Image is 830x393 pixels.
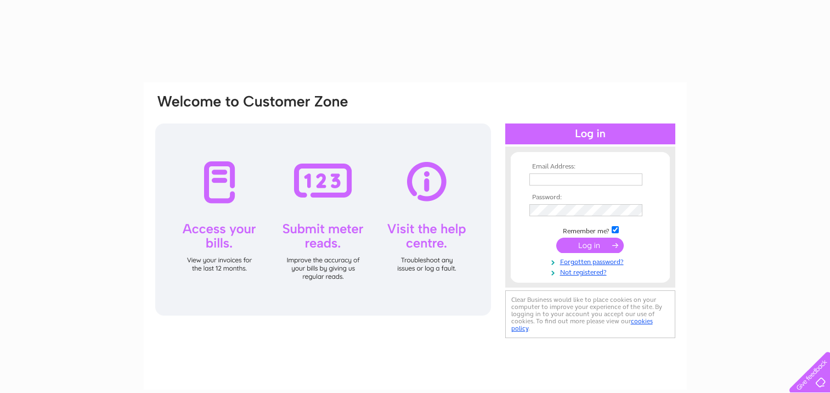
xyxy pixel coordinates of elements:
[527,224,654,235] td: Remember me?
[556,238,624,253] input: Submit
[505,290,675,338] div: Clear Business would like to place cookies on your computer to improve your experience of the sit...
[529,256,654,266] a: Forgotten password?
[527,163,654,171] th: Email Address:
[529,266,654,277] a: Not registered?
[511,317,653,332] a: cookies policy
[527,194,654,201] th: Password:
